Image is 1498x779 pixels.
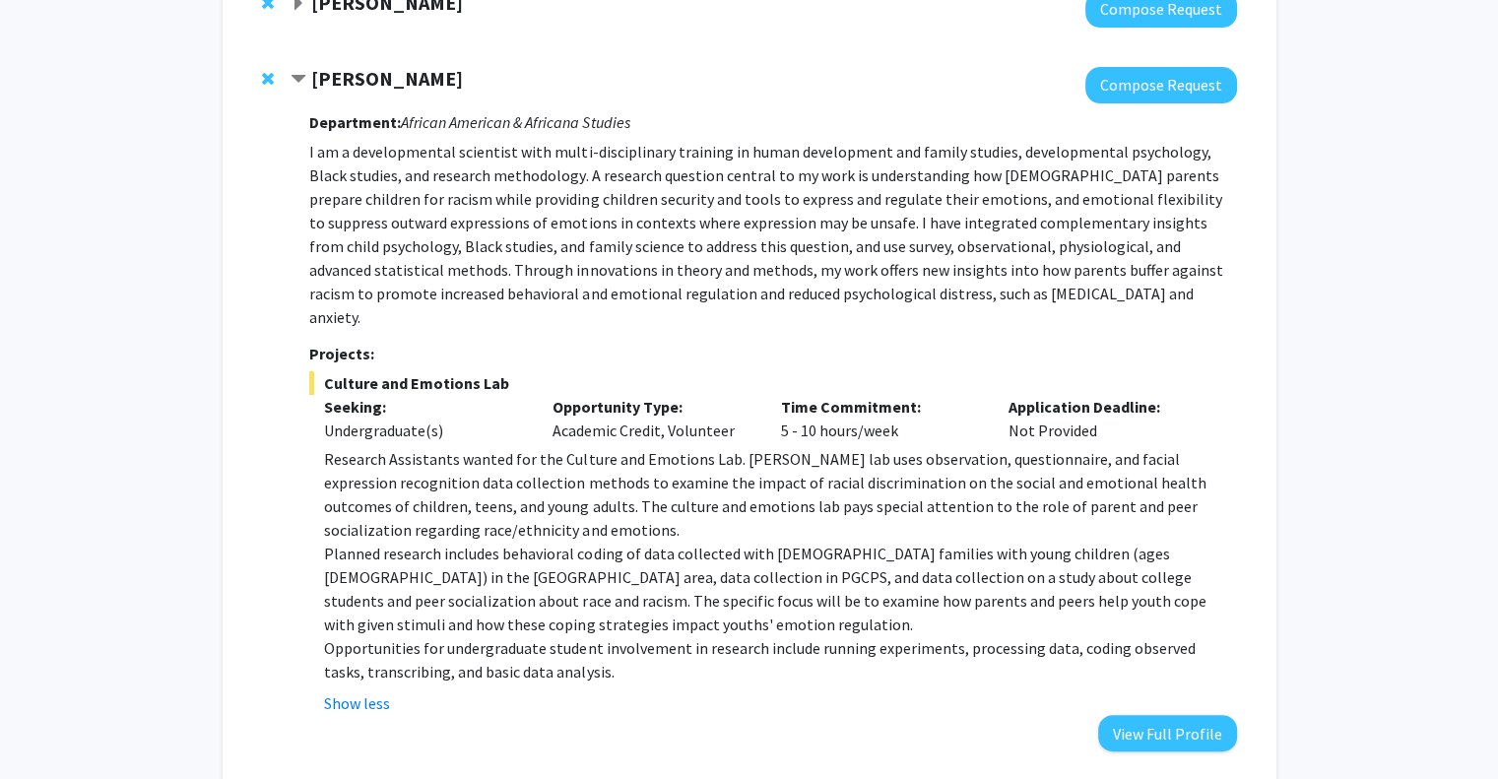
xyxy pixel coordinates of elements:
strong: Department: [309,112,401,132]
p: Seeking: [324,395,523,419]
div: Academic Credit, Volunteer [538,395,766,442]
p: Time Commitment: [780,395,979,419]
div: 5 - 10 hours/week [765,395,994,442]
button: Show less [324,691,390,715]
strong: [PERSON_NAME] [311,66,463,91]
button: Compose Request to Angel Dunbar [1085,67,1237,103]
p: Opportunity Type: [553,395,751,419]
i: African American & Africana Studies [401,112,629,132]
p: I am a developmental scientist with multi-disciplinary training in human development and family s... [309,140,1236,329]
div: Undergraduate(s) [324,419,523,442]
strong: Projects: [309,344,374,363]
span: Remove Angel Dunbar from bookmarks [262,71,274,87]
span: Contract Angel Dunbar Bookmark [291,72,306,88]
div: Not Provided [994,395,1222,442]
p: Application Deadline: [1009,395,1207,419]
iframe: Chat [15,690,84,764]
p: Opportunities for undergraduate student involvement in research include running experiments, proc... [324,636,1236,683]
button: View Full Profile [1098,715,1237,751]
p: Research Assistants wanted for the Culture and Emotions Lab. [PERSON_NAME] lab uses observation, ... [324,447,1236,542]
p: Planned research includes behavioral coding of data collected with [DEMOGRAPHIC_DATA] families wi... [324,542,1236,636]
span: Culture and Emotions Lab [309,371,1236,395]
